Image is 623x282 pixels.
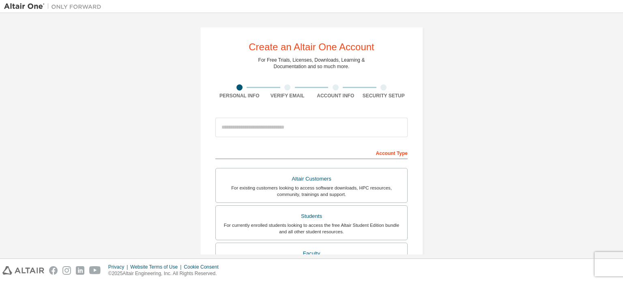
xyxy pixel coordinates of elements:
div: Verify Email [264,93,312,99]
img: facebook.svg [49,266,58,275]
div: Create an Altair One Account [249,42,374,52]
div: For existing customers looking to access software downloads, HPC resources, community, trainings ... [221,185,402,198]
div: Security Setup [360,93,408,99]
div: Account Type [215,146,408,159]
div: Website Terms of Use [130,264,184,270]
img: Altair One [4,2,105,11]
div: For Free Trials, Licenses, Downloads, Learning & Documentation and so much more. [258,57,365,70]
p: © 2025 Altair Engineering, Inc. All Rights Reserved. [108,270,223,277]
img: altair_logo.svg [2,266,44,275]
div: Account Info [311,93,360,99]
div: For currently enrolled students looking to access the free Altair Student Edition bundle and all ... [221,222,402,235]
div: Cookie Consent [184,264,223,270]
div: Students [221,211,402,222]
div: Privacy [108,264,130,270]
img: instagram.svg [62,266,71,275]
img: youtube.svg [89,266,101,275]
div: Personal Info [215,93,264,99]
div: Altair Customers [221,173,402,185]
img: linkedin.svg [76,266,84,275]
div: Faculty [221,248,402,259]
